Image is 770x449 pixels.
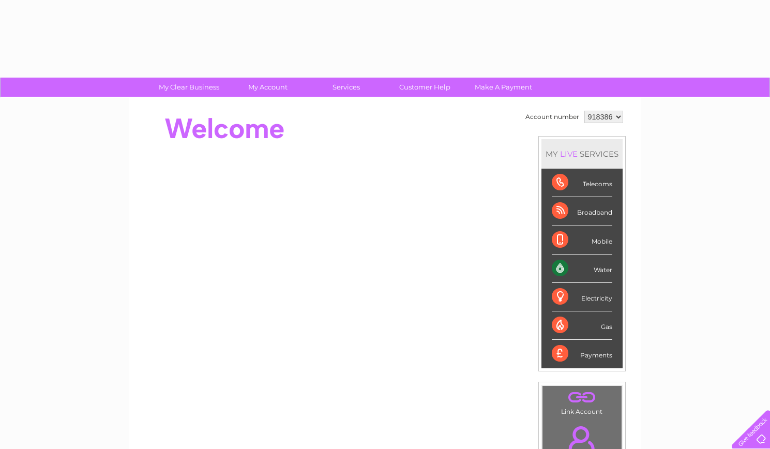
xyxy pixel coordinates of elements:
[552,197,612,226] div: Broadband
[304,78,389,97] a: Services
[542,385,622,418] td: Link Account
[552,283,612,311] div: Electricity
[552,311,612,340] div: Gas
[558,149,580,159] div: LIVE
[552,255,612,283] div: Water
[461,78,546,97] a: Make A Payment
[523,108,582,126] td: Account number
[541,139,623,169] div: MY SERVICES
[552,226,612,255] div: Mobile
[552,340,612,368] div: Payments
[382,78,467,97] a: Customer Help
[146,78,232,97] a: My Clear Business
[545,388,619,407] a: .
[225,78,310,97] a: My Account
[552,169,612,197] div: Telecoms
